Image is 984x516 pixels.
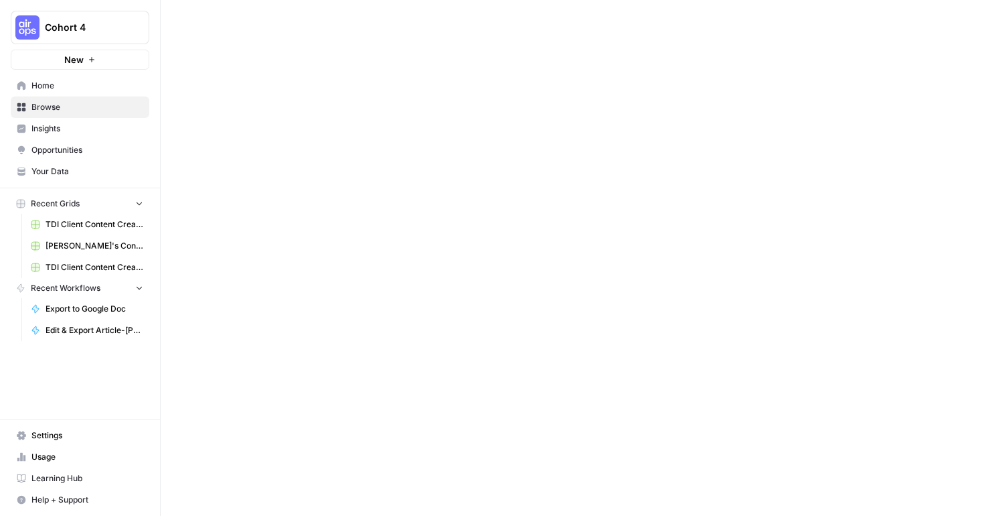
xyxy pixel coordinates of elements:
span: Export to Google Doc [46,303,143,315]
img: Cohort 4 Logo [15,15,39,40]
a: Usage [11,446,149,468]
span: Learning Hub [31,472,143,485]
span: Recent Workflows [31,282,100,294]
a: Insights [11,118,149,139]
span: Home [31,80,143,92]
a: Settings [11,425,149,446]
a: Home [11,75,149,96]
button: New [11,50,149,70]
a: Opportunities [11,139,149,161]
span: Settings [31,430,143,442]
span: [PERSON_NAME]'s Content Writer Grid [46,240,143,252]
span: Cohort 4 [45,21,126,34]
span: Recent Grids [31,198,80,210]
span: TDI Client Content Creation -2 [46,261,143,273]
span: Edit & Export Article-[PERSON_NAME] [46,324,143,336]
a: TDI Client Content Creation [25,214,149,235]
a: Your Data [11,161,149,182]
span: Your Data [31,166,143,178]
button: Workspace: Cohort 4 [11,11,149,44]
span: Help + Support [31,494,143,506]
span: Opportunities [31,144,143,156]
span: TDI Client Content Creation [46,218,143,231]
a: Export to Google Doc [25,298,149,320]
button: Help + Support [11,489,149,511]
span: Browse [31,101,143,113]
a: TDI Client Content Creation -2 [25,257,149,278]
a: [PERSON_NAME]'s Content Writer Grid [25,235,149,257]
a: Browse [11,96,149,118]
a: Learning Hub [11,468,149,489]
span: Insights [31,123,143,135]
button: Recent Grids [11,194,149,214]
span: Usage [31,451,143,463]
button: Recent Workflows [11,278,149,298]
span: New [64,53,84,66]
a: Edit & Export Article-[PERSON_NAME] [25,320,149,341]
